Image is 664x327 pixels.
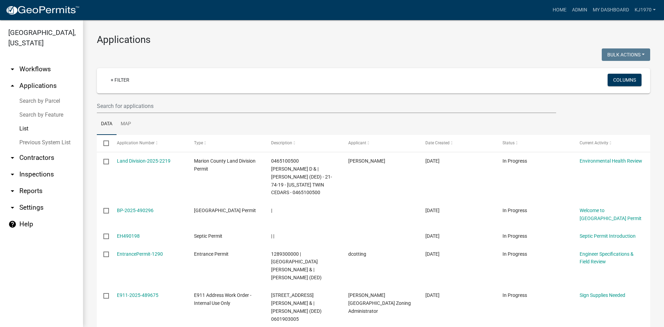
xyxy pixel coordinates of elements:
span: 10/08/2025 [425,292,440,298]
span: 1599 Osceola Dr., Knoxville, IA Humphrey, Jerry & | Humphrey, Crystal (DED) 0601903005 [271,292,322,321]
datatable-header-cell: Description [265,135,342,152]
datatable-header-cell: Status [496,135,573,152]
span: 0465100500 Van Klootwyk, Logan D & | Van Klootwyk, Angela J (DED) - 21-74-19 - INDIANA TWIN CEDAR... [271,158,332,195]
a: Septic Permit Introduction [580,233,636,239]
a: + Filter [105,74,135,86]
datatable-header-cell: Applicant [342,135,419,152]
span: Melissa Poffenbarger- Marion County Zoning Administrator [348,292,411,314]
span: 10/08/2025 [425,251,440,257]
datatable-header-cell: Application Number [110,135,187,152]
a: Engineer Specifications & Field Review [580,251,634,265]
span: | [271,208,272,213]
span: 10/09/2025 [425,158,440,164]
a: EntrancePermit-1290 [117,251,163,257]
span: 10/09/2025 [425,208,440,213]
span: 10/09/2025 [425,233,440,239]
i: arrow_drop_down [8,154,17,162]
span: Marion County Building Permit [194,208,256,213]
a: kj1970 [632,3,658,17]
span: E911 Address Work Order - Internal Use Only [194,292,251,306]
span: Septic Permit [194,233,222,239]
span: Entrance Permit [194,251,229,257]
span: In Progress [502,158,527,164]
span: dcotting [348,251,366,257]
span: 1289300000 | Cottington, David M & | Cottington, Sarah E (DED) [271,251,322,280]
i: help [8,220,17,228]
a: Admin [569,3,590,17]
input: Search for applications [97,99,556,113]
i: arrow_drop_down [8,170,17,179]
span: Date Created [425,140,450,145]
datatable-header-cell: Select [97,135,110,152]
button: Bulk Actions [602,48,650,61]
span: Description [271,140,292,145]
span: Bobby Maddaleno [348,158,385,164]
a: E911-2025-489675 [117,292,158,298]
a: My Dashboard [590,3,632,17]
datatable-header-cell: Date Created [419,135,496,152]
span: | | [271,233,274,239]
datatable-header-cell: Type [187,135,264,152]
i: arrow_drop_down [8,203,17,212]
span: In Progress [502,292,527,298]
h3: Applications [97,34,650,46]
span: Current Activity [580,140,608,145]
i: arrow_drop_down [8,65,17,73]
span: Marion County Land Division Permit [194,158,256,172]
span: In Progress [502,251,527,257]
a: Data [97,113,117,135]
i: arrow_drop_down [8,187,17,195]
button: Columns [608,74,642,86]
i: arrow_drop_up [8,82,17,90]
a: Environmental Health Review [580,158,642,164]
a: BP-2025-490296 [117,208,154,213]
a: EH490198 [117,233,140,239]
span: Applicant [348,140,366,145]
a: Sign Supplies Needed [580,292,625,298]
datatable-header-cell: Current Activity [573,135,650,152]
a: Map [117,113,135,135]
span: Status [502,140,515,145]
span: Type [194,140,203,145]
a: Welcome to [GEOGRAPHIC_DATA] Permit [580,208,642,221]
span: In Progress [502,233,527,239]
span: Application Number [117,140,155,145]
a: Home [550,3,569,17]
a: Land Division-2025-2219 [117,158,170,164]
span: In Progress [502,208,527,213]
